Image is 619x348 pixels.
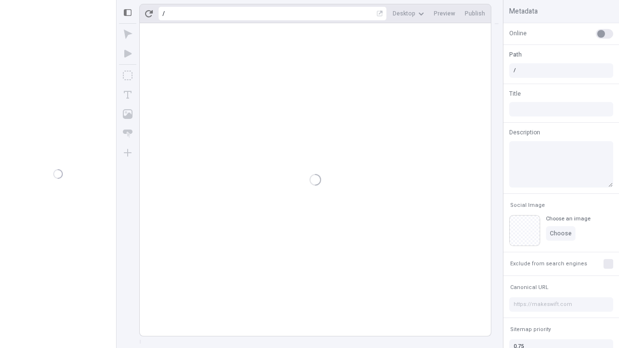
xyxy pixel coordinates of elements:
button: Button [119,125,136,142]
span: Title [509,89,521,98]
button: Preview [430,6,459,21]
span: Sitemap priority [510,326,551,333]
span: Path [509,50,522,59]
span: Online [509,29,527,38]
button: Exclude from search engines [508,258,589,270]
button: Sitemap priority [508,324,553,335]
span: Social Image [510,202,545,209]
button: Choose [546,226,575,241]
button: Publish [461,6,489,21]
button: Box [119,67,136,84]
button: Text [119,86,136,103]
div: Choose an image [546,215,590,222]
span: Exclude from search engines [510,260,587,267]
span: Preview [434,10,455,17]
span: Choose [550,230,572,237]
div: / [162,10,165,17]
span: Canonical URL [510,284,548,291]
button: Image [119,105,136,123]
span: Publish [465,10,485,17]
button: Social Image [508,200,547,211]
input: https://makeswift.com [509,297,613,312]
span: Description [509,128,540,137]
button: Canonical URL [508,282,550,293]
button: Desktop [389,6,428,21]
span: Desktop [393,10,415,17]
